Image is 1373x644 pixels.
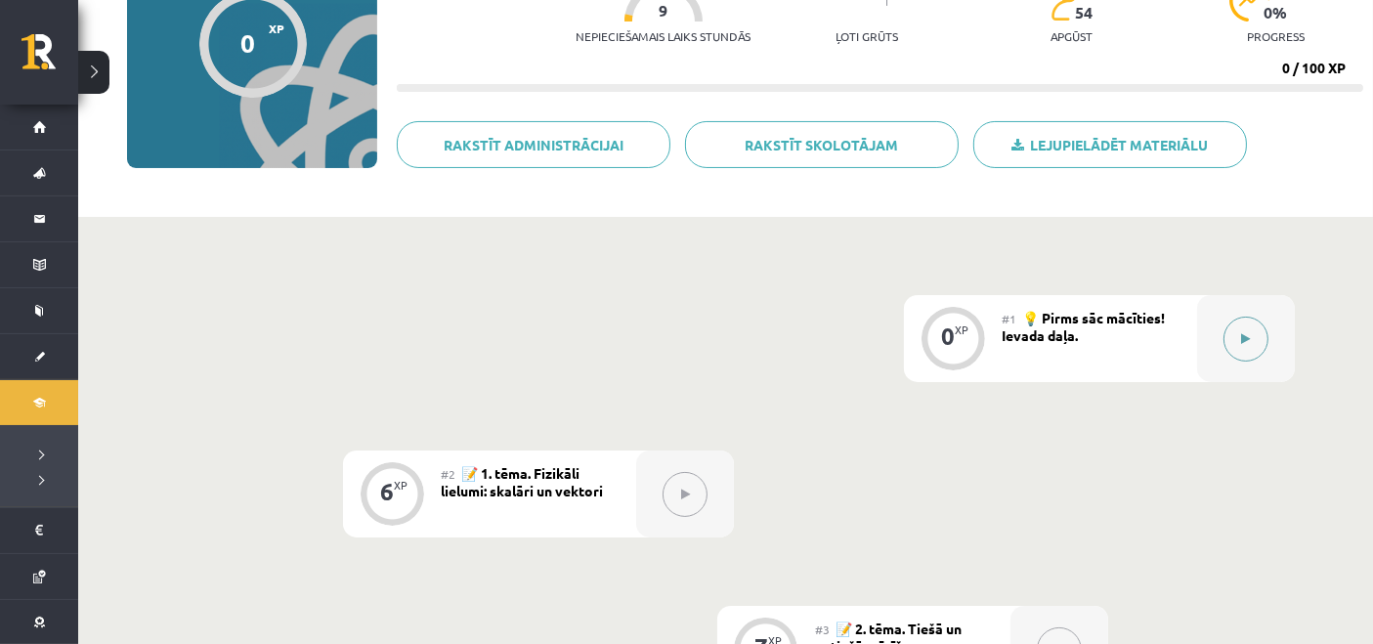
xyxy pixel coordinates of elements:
[1002,311,1016,326] span: #1
[685,121,959,168] a: Rakstīt skolotājam
[955,324,968,335] div: XP
[394,480,408,491] div: XP
[441,466,455,482] span: #2
[21,34,78,83] a: Rīgas 1. Tālmācības vidusskola
[1051,29,1093,43] p: apgūst
[1264,4,1288,21] span: 0 %
[815,622,830,637] span: #3
[1075,4,1093,21] span: 54
[441,464,603,499] span: 📝 1. tēma. Fizikāli lielumi: skalāri un vektori
[659,2,667,20] span: 9
[380,483,394,500] div: 6
[1002,309,1165,344] span: 💡 Pirms sāc mācīties! Ievada daļa.
[941,327,955,345] div: 0
[1247,29,1305,43] p: progress
[240,28,255,58] div: 0
[837,29,899,43] p: Ļoti grūts
[973,121,1247,168] a: Lejupielādēt materiālu
[576,29,751,43] p: Nepieciešamais laiks stundās
[397,121,670,168] a: Rakstīt administrācijai
[269,21,284,35] span: XP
